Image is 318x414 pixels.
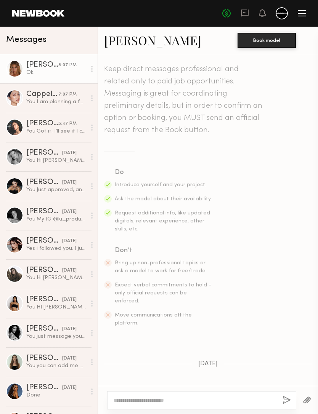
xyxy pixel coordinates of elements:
[26,120,58,128] div: [PERSON_NAME]
[26,186,86,193] div: You: Just approved, and messaged
[238,37,296,43] a: Book model
[62,355,77,362] div: [DATE]
[58,91,77,98] div: 7:07 PM
[26,157,86,164] div: You: Hi [PERSON_NAME], Thank you for getting back to me. I have been traveling and super busy for...
[58,62,77,69] div: 8:07 PM
[104,63,264,136] header: Keep direct messages professional and related only to paid job opportunities. Messaging is great ...
[115,283,211,304] span: Expect verbal commitments to hold - only official requests can be enforced.
[26,333,86,340] div: You: just message you on IG.
[26,208,62,216] div: [PERSON_NAME]
[6,35,47,44] span: Messages
[62,296,77,304] div: [DATE]
[62,384,77,392] div: [DATE]
[26,216,86,223] div: You: My IG @ki_production
[104,32,201,48] a: [PERSON_NAME]
[26,296,62,304] div: [PERSON_NAME]
[115,245,212,256] div: Don’t
[115,313,192,326] span: Move communications off the platform.
[26,69,86,76] div: Ok
[115,261,207,273] span: Bring up non-professional topics or ask a model to work for free/trade.
[62,238,77,245] div: [DATE]
[115,182,206,187] span: Introduce yourself and your project.
[26,384,62,392] div: [PERSON_NAME]
[115,167,212,178] div: Do
[26,304,86,311] div: You: HI [PERSON_NAME], I am currently working on some vintage film style concepts. I am planning ...
[26,267,62,274] div: [PERSON_NAME]
[115,197,212,201] span: Ask the model about their availability.
[238,33,296,48] button: Book model
[26,98,86,105] div: You: I am planning a few more shoots in Oct. I can share some inspo with you. Do you have IG?
[26,274,86,281] div: You: Hi [PERSON_NAME], I am currently working on some vintage film style concepts. I am planning ...
[26,325,62,333] div: [PERSON_NAME]
[26,237,62,245] div: [PERSON_NAME]
[26,245,86,252] div: Yes i followed you. I just want to understand what the shoot is for?
[198,361,218,367] span: [DATE]
[58,120,77,128] div: 5:47 PM
[62,150,77,157] div: [DATE]
[62,267,77,274] div: [DATE]
[26,362,86,369] div: You: you can add me at Ki_production.
[62,179,77,186] div: [DATE]
[26,355,62,362] div: [PERSON_NAME]
[26,179,62,186] div: [PERSON_NAME]
[115,211,210,232] span: Request additional info, like updated digitals, relevant experience, other skills, etc.
[26,128,86,135] div: You: Got it. I’ll see if I can schedule shoot on that day. Here is my IG ki_production, add me I ...
[26,149,62,157] div: [PERSON_NAME]
[26,61,58,69] div: [PERSON_NAME]
[26,91,58,98] div: Cappella L.
[62,326,77,333] div: [DATE]
[62,208,77,216] div: [DATE]
[26,392,86,399] div: Done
